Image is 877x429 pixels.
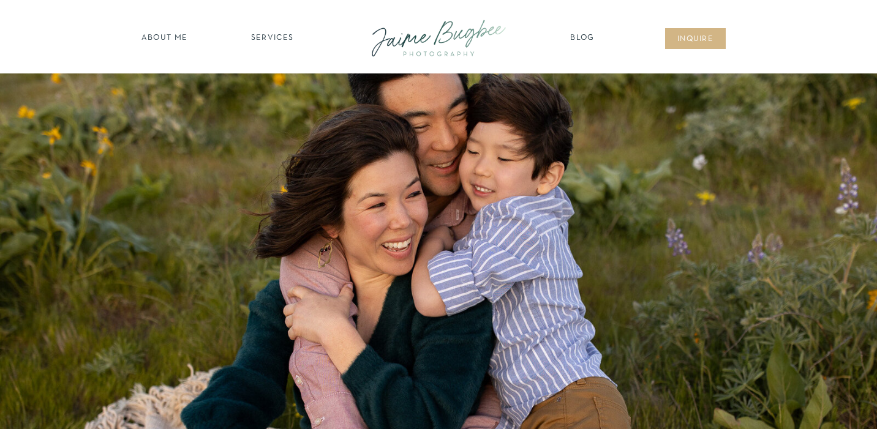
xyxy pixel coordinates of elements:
a: about ME [138,32,191,45]
a: SERVICES [238,32,307,45]
a: inqUIre [671,34,720,46]
a: Blog [567,32,598,45]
